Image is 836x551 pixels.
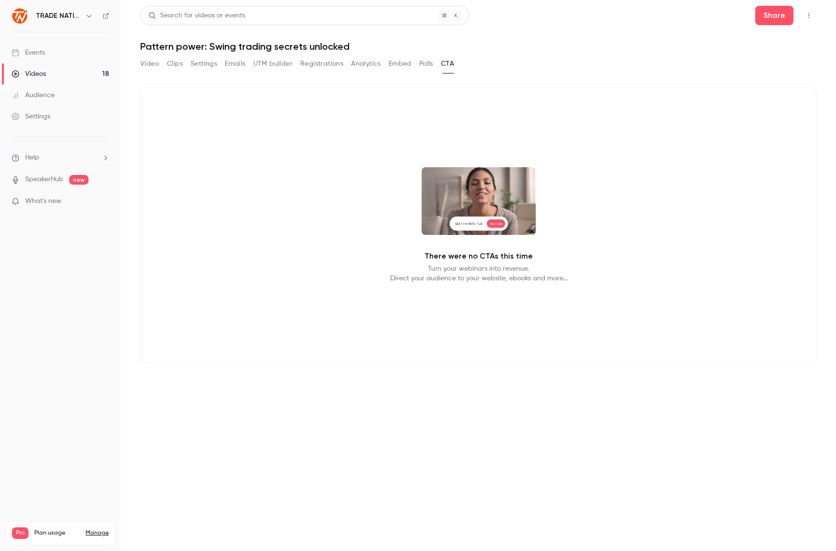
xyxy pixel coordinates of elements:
li: help-dropdown-opener [12,153,109,163]
p: Turn your webinars into revenue. Direct your audience to your website, ebooks and more... [390,264,567,283]
a: Manage [86,529,109,537]
button: Polls [419,56,433,72]
span: What's new [25,196,61,206]
div: Search for videos or events [148,11,245,21]
div: Events [12,48,45,58]
button: Share [755,6,793,25]
p: There were no CTAs this time [425,250,533,262]
a: SpeakerHub [25,174,63,185]
button: Embed [389,56,411,72]
button: Analytics [351,56,381,72]
button: Settings [191,56,217,72]
button: Video [140,56,159,72]
img: TRADE NATION [12,8,28,24]
button: Clips [167,56,183,72]
button: Emails [225,56,245,72]
button: UTM builder [253,56,293,72]
h6: TRADE NATION [36,11,81,21]
div: Audience [12,90,55,100]
h1: Pattern power: Swing trading secrets unlocked [140,41,817,52]
button: Registrations [300,56,343,72]
div: Settings [12,112,50,121]
span: Plan usage [34,529,80,537]
button: CTA [441,56,454,72]
span: Help [25,153,39,163]
span: new [69,175,88,185]
button: Top Bar Actions [801,8,817,23]
span: Pro [12,527,29,539]
div: Videos [12,69,46,79]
